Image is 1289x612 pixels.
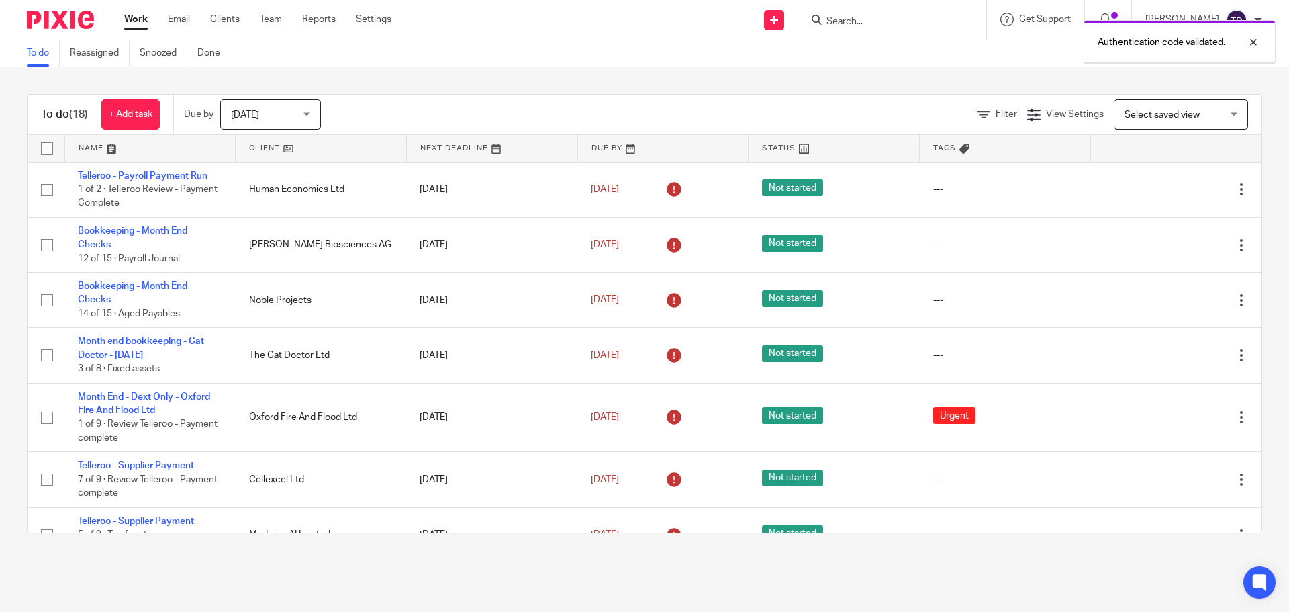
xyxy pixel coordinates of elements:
a: Team [260,13,282,26]
h1: To do [41,107,88,122]
span: Not started [762,235,823,252]
span: 14 of 15 · Aged Payables [78,309,180,318]
a: Telleroo - Payroll Payment Run [78,171,207,181]
p: Authentication code validated. [1098,36,1225,49]
td: [DATE] [406,217,577,272]
td: Medwise AI Limited [236,507,407,562]
a: Month end bookkeeping - Cat Doctor - [DATE] [78,337,204,359]
div: --- [933,528,1078,541]
a: + Add task [101,99,160,130]
div: --- [933,238,1078,251]
span: 5 of 9 · Tranfers to [GEOGRAPHIC_DATA] [78,530,171,554]
td: Noble Projects [236,273,407,328]
span: Urgent [933,407,975,424]
td: Human Economics Ltd [236,162,407,217]
a: Telleroo - Supplier Payment [78,517,194,526]
span: (18) [69,109,88,120]
a: Settings [356,13,391,26]
td: [DATE] [406,273,577,328]
a: Email [168,13,190,26]
span: [DATE] [591,351,619,360]
span: Not started [762,179,823,196]
p: Due by [184,107,213,121]
a: Clients [210,13,240,26]
span: [DATE] [591,475,619,484]
td: Oxford Fire And Flood Ltd [236,383,407,452]
td: [DATE] [406,383,577,452]
span: [DATE] [591,185,619,194]
span: Tags [933,144,956,152]
span: [DATE] [591,530,619,539]
td: [DATE] [406,507,577,562]
a: Telleroo - Supplier Payment [78,461,194,470]
span: Not started [762,345,823,362]
span: [DATE] [591,296,619,305]
td: [DATE] [406,162,577,217]
span: 1 of 2 · Telleroo Review - Payment Complete [78,185,218,208]
a: Bookkeeping - Month End Checks [78,226,187,249]
span: Filter [996,110,1017,119]
div: --- [933,473,1078,486]
div: --- [933,294,1078,307]
td: Cellexcel Ltd [236,452,407,507]
td: [DATE] [406,328,577,383]
a: Done [197,40,230,67]
span: Not started [762,290,823,307]
span: 12 of 15 · Payroll Journal [78,254,180,263]
a: Reports [302,13,336,26]
a: Month End - Dext Only - Oxford Fire And Flood Ltd [78,392,210,415]
img: svg%3E [1226,9,1247,31]
span: Select saved view [1125,110,1200,120]
div: --- [933,349,1078,362]
td: [DATE] [406,452,577,507]
span: Not started [762,470,823,486]
a: Reassigned [70,40,130,67]
a: Snoozed [140,40,187,67]
a: Bookkeeping - Month End Checks [78,281,187,304]
span: [DATE] [231,110,259,120]
div: --- [933,183,1078,196]
span: View Settings [1046,110,1104,119]
a: Work [124,13,148,26]
a: To do [27,40,60,67]
span: [DATE] [591,240,619,249]
span: 1 of 9 · Review Telleroo - Payment complete [78,419,218,443]
span: Not started [762,407,823,424]
td: [PERSON_NAME] Biosciences AG [236,217,407,272]
span: 7 of 9 · Review Telleroo - Payment complete [78,475,218,498]
span: 3 of 8 · Fixed assets [78,364,160,374]
img: Pixie [27,11,94,29]
td: The Cat Doctor Ltd [236,328,407,383]
span: Not started [762,525,823,542]
span: [DATE] [591,412,619,422]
